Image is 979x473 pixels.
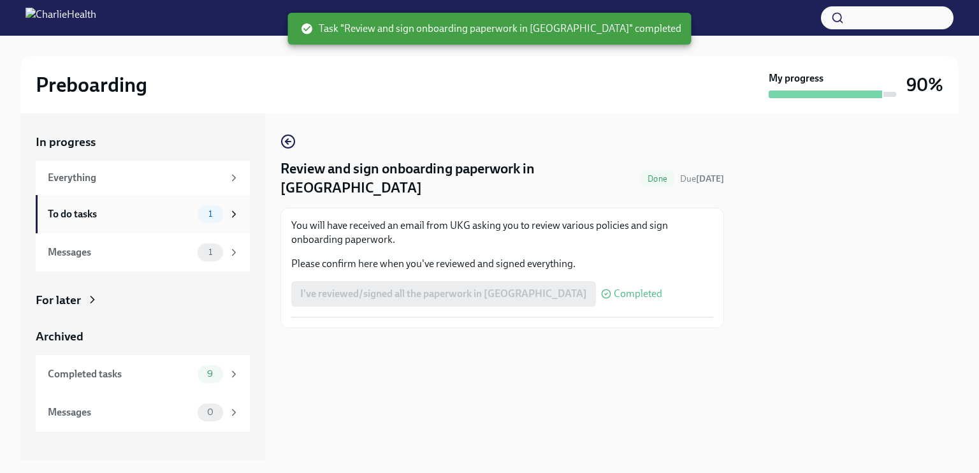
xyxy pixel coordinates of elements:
a: Messages1 [36,233,250,272]
div: For later [36,292,81,309]
a: In progress [36,134,250,150]
span: Task "Review and sign onboarding paperwork in [GEOGRAPHIC_DATA]" completed [301,22,681,36]
div: Completed tasks [48,367,192,381]
strong: My progress [769,71,823,85]
span: 0 [199,407,221,417]
a: For later [36,292,250,309]
span: August 28th, 2025 08:00 [680,173,724,185]
span: 1 [201,247,220,257]
span: Due [680,173,724,184]
a: Completed tasks9 [36,355,250,393]
h3: 90% [906,73,943,96]
a: Messages0 [36,393,250,432]
h4: Review and sign onboarding paperwork in [GEOGRAPHIC_DATA] [280,159,635,198]
strong: [DATE] [696,173,724,184]
p: You will have received an email from UKG asking you to review various policies and sign onboardin... [291,219,713,247]
h2: Preboarding [36,72,147,98]
p: Please confirm here when you've reviewed and signed everything. [291,257,713,271]
div: Everything [48,171,223,185]
a: Everything [36,161,250,195]
span: Done [640,174,675,184]
a: To do tasks1 [36,195,250,233]
span: Completed [614,289,662,299]
div: Messages [48,405,192,419]
div: To do tasks [48,207,192,221]
a: Archived [36,328,250,345]
span: 1 [201,209,220,219]
img: CharlieHealth [25,8,96,28]
span: 9 [199,369,221,379]
div: Messages [48,245,192,259]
